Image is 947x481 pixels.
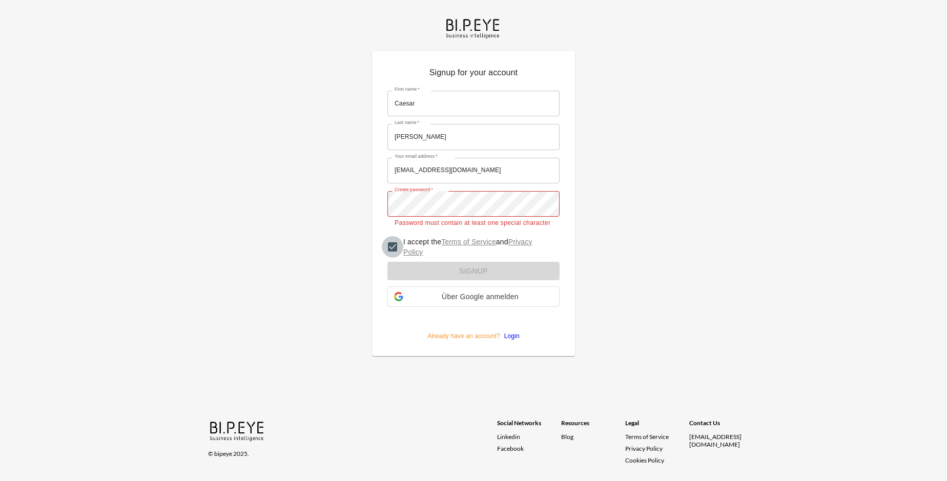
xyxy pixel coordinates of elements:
img: bipeye-logo [208,419,267,442]
div: Über Google anmelden [387,286,560,307]
div: Social Networks [497,419,561,433]
p: Password must contain at least one special character [395,218,552,228]
a: Facebook [497,445,561,452]
a: Privacy Policy [403,238,532,256]
span: Facebook [497,445,524,452]
a: Cookies Policy [625,456,664,464]
label: First name [395,86,420,93]
a: Linkedin [497,433,561,441]
span: Linkedin [497,433,520,441]
img: bipeye-logo [444,16,503,39]
label: Your email address [395,153,438,160]
div: © bipeye 2025. [208,444,483,457]
a: Privacy Policy [625,445,663,452]
a: Blog [561,433,573,441]
p: Signup for your account [387,67,560,83]
p: I accept the and [403,237,551,257]
a: Terms of Service [441,238,496,246]
div: Resources [561,419,625,433]
span: Über Google anmelden [407,292,553,301]
div: [EMAIL_ADDRESS][DOMAIN_NAME] [689,433,753,448]
div: Contact Us [689,419,753,433]
a: Terms of Service [625,433,685,441]
label: Create password [395,186,433,193]
p: Already have an account? [387,315,560,341]
label: Last name [395,119,419,126]
a: Login [500,332,520,340]
div: Legal [625,419,689,433]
